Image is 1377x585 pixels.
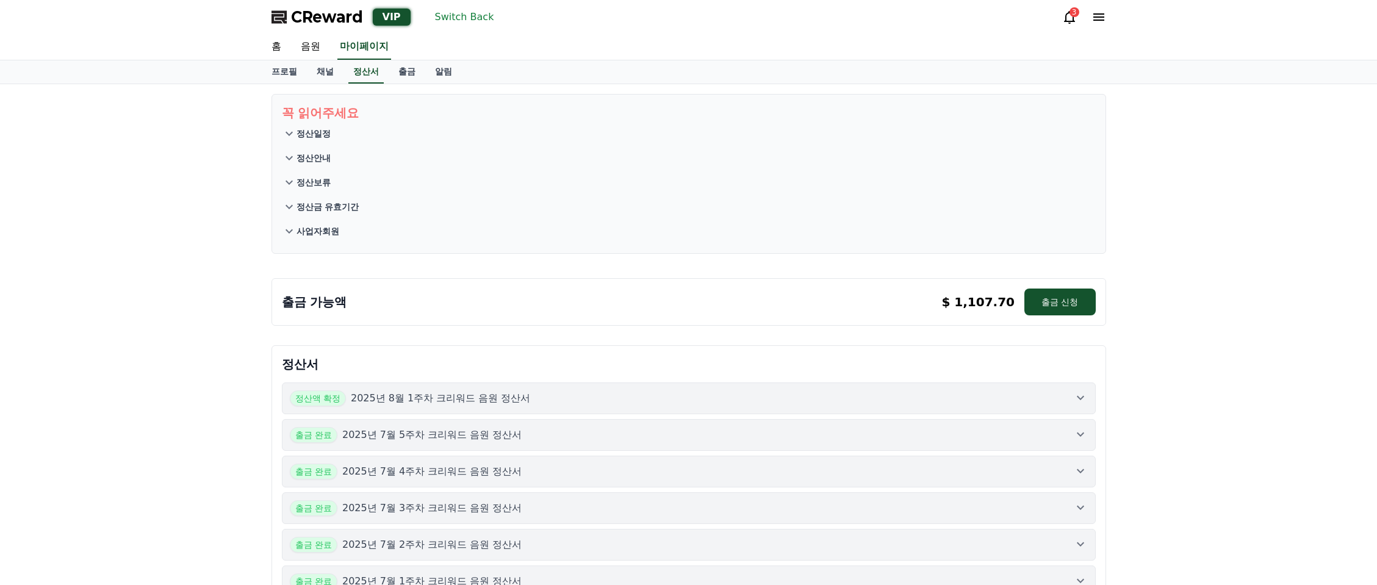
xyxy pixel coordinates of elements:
span: 출금 완료 [290,500,337,516]
a: 정산서 [348,60,384,84]
p: 정산안내 [297,152,331,164]
a: 채널 [307,60,343,84]
p: $ 1,107.70 [941,293,1015,310]
p: 2025년 7월 2주차 크리워드 음원 정산서 [342,537,522,552]
div: 3 [1070,7,1079,17]
div: VIP [373,9,411,26]
a: 출금 [389,60,425,84]
p: 꼭 읽어주세요 [282,104,1096,121]
p: 정산일정 [297,127,331,140]
a: 마이페이지 [337,34,391,60]
span: 정산액 확정 [290,390,346,406]
button: 출금 완료 2025년 7월 4주차 크리워드 음원 정산서 [282,456,1096,487]
button: 정산보류 [282,170,1096,195]
button: 정산일정 [282,121,1096,146]
p: 사업자회원 [297,225,339,237]
p: 2025년 7월 3주차 크리워드 음원 정산서 [342,501,522,515]
a: 3 [1062,10,1077,24]
p: 정산서 [282,356,1096,373]
button: Switch Back [430,7,499,27]
p: 출금 가능액 [282,293,347,310]
a: 프로필 [262,60,307,84]
button: 출금 완료 2025년 7월 3주차 크리워드 음원 정산서 [282,492,1096,524]
button: 정산안내 [282,146,1096,170]
span: 출금 완료 [290,464,337,479]
a: 홈 [262,34,291,60]
a: 알림 [425,60,462,84]
p: 2025년 7월 4주차 크리워드 음원 정산서 [342,464,522,479]
button: 정산금 유효기간 [282,195,1096,219]
a: CReward [271,7,363,27]
p: 정산금 유효기간 [297,201,359,213]
p: 정산보류 [297,176,331,188]
a: 음원 [291,34,330,60]
p: 2025년 8월 1주차 크리워드 음원 정산서 [351,391,531,406]
span: 출금 완료 [290,537,337,553]
button: 출금 신청 [1024,289,1095,315]
button: 출금 완료 2025년 7월 5주차 크리워드 음원 정산서 [282,419,1096,451]
button: 출금 완료 2025년 7월 2주차 크리워드 음원 정산서 [282,529,1096,561]
p: 2025년 7월 5주차 크리워드 음원 정산서 [342,428,522,442]
span: 출금 완료 [290,427,337,443]
span: CReward [291,7,363,27]
button: 사업자회원 [282,219,1096,243]
button: 정산액 확정 2025년 8월 1주차 크리워드 음원 정산서 [282,382,1096,414]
